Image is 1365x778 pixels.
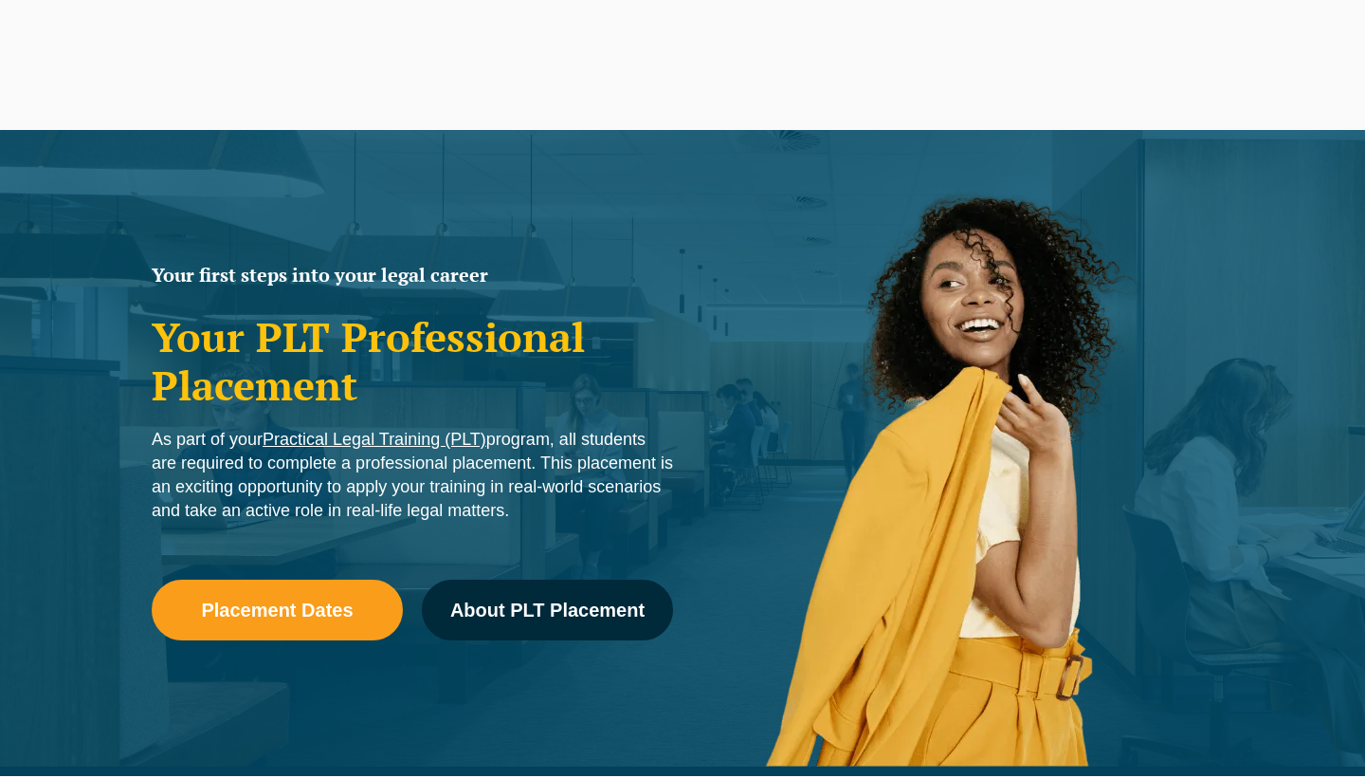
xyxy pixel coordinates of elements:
[152,313,673,409] h1: Your PLT Professional Placement
[152,266,673,285] h2: Your first steps into your legal career
[450,601,645,620] span: About PLT Placement
[201,601,353,620] span: Placement Dates
[422,580,673,640] a: About PLT Placement
[152,430,673,520] span: As part of your program, all students are required to complete a professional placement. This pla...
[263,430,486,449] a: Practical Legal Training (PLT)
[152,580,403,640] a: Placement Dates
